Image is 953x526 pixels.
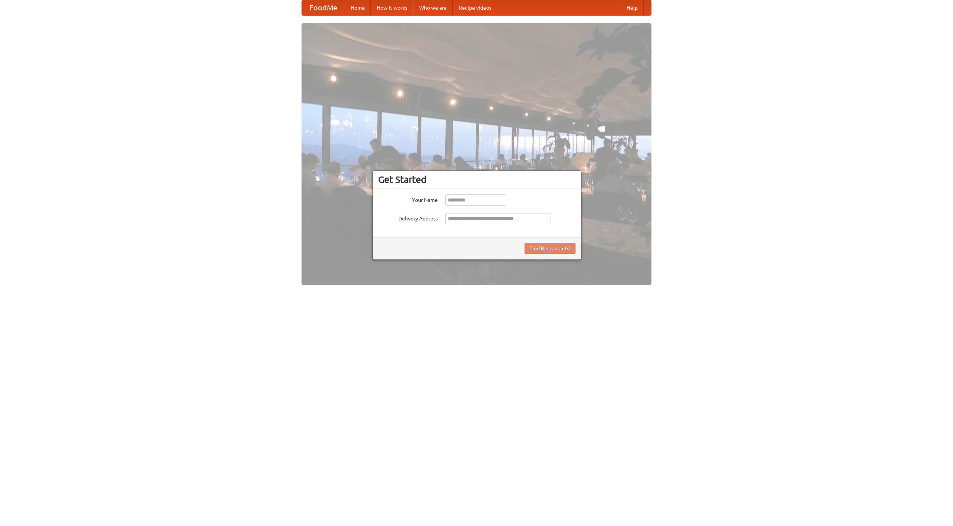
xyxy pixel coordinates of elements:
a: Recipe videos [453,0,497,15]
label: Your Name [378,194,438,204]
a: Who we are [413,0,453,15]
a: FoodMe [302,0,345,15]
a: Help [621,0,644,15]
label: Delivery Address [378,213,438,222]
a: How it works [371,0,413,15]
h3: Get Started [378,174,576,185]
a: Home [345,0,371,15]
button: Find Restaurants! [525,243,576,254]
